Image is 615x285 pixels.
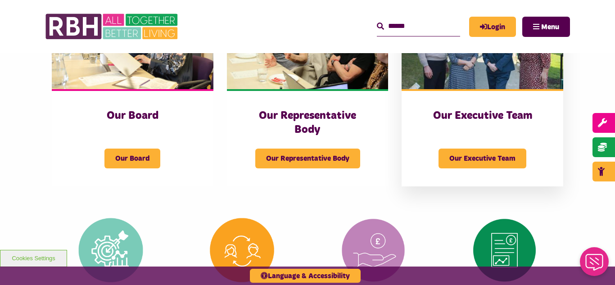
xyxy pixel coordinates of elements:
[245,109,371,137] h3: Our Representative Body
[469,17,516,37] a: MyRBH
[255,149,360,168] span: Our Representative Body
[541,23,559,31] span: Menu
[522,17,570,37] button: Navigation
[45,9,180,44] img: RBH
[574,244,615,285] iframe: Netcall Web Assistant for live chat
[250,269,361,283] button: Language & Accessibility
[439,149,526,168] span: Our Executive Team
[420,109,545,123] h3: Our Executive Team
[70,109,195,123] h3: Our Board
[104,149,160,168] span: Our Board
[377,17,460,36] input: Search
